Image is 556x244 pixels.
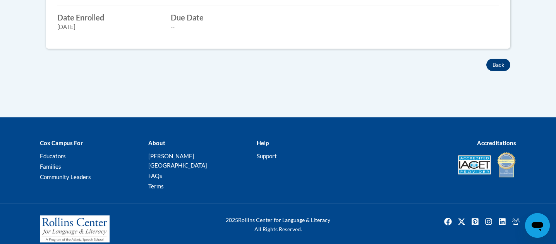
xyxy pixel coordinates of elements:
img: IDA® Accredited [497,151,516,178]
label: Due Date [171,13,273,22]
button: Back [486,59,510,71]
div: Rollins Center for Language & Literacy All Rights Reserved. [197,215,359,234]
b: Accreditations [477,139,516,146]
span: 2025 [226,217,238,223]
img: Rollins Center for Language & Literacy - A Program of the Atlanta Speech School [40,215,110,242]
img: Facebook icon [442,215,454,228]
div: [DATE] [57,23,159,31]
img: Instagram icon [482,215,495,228]
img: Facebook group icon [510,215,522,228]
img: Pinterest icon [469,215,481,228]
a: Twitter [455,215,468,228]
a: [PERSON_NAME][GEOGRAPHIC_DATA] [148,152,207,169]
a: Community Leaders [40,173,91,180]
img: Twitter icon [455,215,468,228]
b: Cox Campus For [40,139,83,146]
a: Families [40,163,61,170]
div: -- [171,23,273,31]
a: Instagram [482,215,495,228]
a: FAQs [148,172,162,179]
img: LinkedIn icon [496,215,508,228]
a: Educators [40,152,66,159]
a: Terms [148,183,164,190]
iframe: Button to launch messaging window [525,213,550,238]
a: Pinterest [469,215,481,228]
b: Help [257,139,269,146]
a: Linkedin [496,215,508,228]
a: Facebook [442,215,454,228]
img: Accredited IACET® Provider [458,155,491,175]
label: Date Enrolled [57,13,159,22]
a: Facebook Group [510,215,522,228]
a: Support [257,152,277,159]
b: About [148,139,165,146]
